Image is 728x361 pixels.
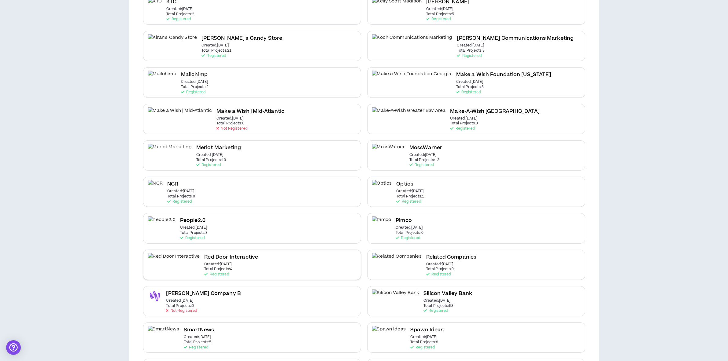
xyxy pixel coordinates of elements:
[216,121,244,126] p: Total Projects: 0
[204,267,232,271] p: Total Projects: 4
[372,326,406,340] img: Spawn Ideas
[148,216,176,230] img: People2.0
[167,194,195,199] p: Total Projects: 0
[148,253,200,267] img: Red Door Interactive
[450,107,540,116] h2: Make-A-Wish [GEOGRAPHIC_DATA]
[196,144,241,152] h2: Merlot Marketing
[148,107,212,121] img: Make a Wish | Mid-Atlantic
[450,121,478,126] p: Total Projects: 0
[456,85,484,89] p: Total Projects: 3
[457,34,574,42] h2: [PERSON_NAME] Communications Marketing
[410,335,438,339] p: Created: [DATE]
[204,253,258,261] h2: Red Door Interactive
[409,163,434,167] p: Registered
[426,7,453,11] p: Created: [DATE]
[216,116,244,121] p: Created: [DATE]
[456,80,483,84] p: Created: [DATE]
[423,309,448,313] p: Registered
[184,345,208,350] p: Registered
[216,107,284,116] h2: Make a Wish | Mid-Atlantic
[396,200,421,204] p: Registered
[450,127,475,131] p: Registered
[196,158,226,162] p: Total Projects: 10
[450,116,477,121] p: Created: [DATE]
[166,17,191,21] p: Registered
[457,49,485,53] p: Total Projects: 3
[148,71,176,84] img: Mailchimp
[426,272,451,277] p: Registered
[180,231,208,235] p: Total Projects: 3
[148,144,192,157] img: Merlot Marketing
[396,189,423,193] p: Created: [DATE]
[372,216,391,230] img: Pimco
[409,158,439,162] p: Total Projects: 13
[166,289,241,298] h2: [PERSON_NAME] Company B
[201,49,231,53] p: Total Projects: 21
[423,304,453,308] p: Total Projects: 58
[372,34,453,48] img: Koch Communications Marketing
[181,80,208,84] p: Created: [DATE]
[148,326,179,340] img: SmartNews
[148,289,162,303] img: Shannon Company B
[372,144,405,157] img: MossWarner
[216,127,247,131] p: Not Registered
[423,289,472,298] h2: Silicon Valley Bank
[166,7,194,11] p: Created: [DATE]
[456,71,551,79] h2: Make a Wish Foundation [US_STATE]
[410,345,435,350] p: Registered
[396,231,423,235] p: Total Projects: 0
[204,262,231,267] p: Created: [DATE]
[396,180,413,188] h2: Optios
[396,216,412,225] h2: Pimco
[180,226,207,230] p: Created: [DATE]
[201,34,282,42] h2: [PERSON_NAME]'s Candy Store
[148,180,163,194] img: NCR
[167,189,194,193] p: Created: [DATE]
[184,335,211,339] p: Created: [DATE]
[426,262,453,267] p: Created: [DATE]
[456,90,481,94] p: Registered
[166,299,194,303] p: Created: [DATE]
[426,253,477,261] h2: Related Companies
[181,90,205,94] p: Registered
[180,216,205,225] h2: People2.0
[201,54,226,58] p: Registered
[167,180,178,188] h2: NCR
[426,12,454,17] p: Total Projects: 5
[396,194,424,199] p: Total Projects: 1
[396,226,423,230] p: Created: [DATE]
[372,289,419,303] img: Silicon Valley Bank
[196,163,221,167] p: Registered
[410,326,444,334] h2: Spawn Ideas
[148,34,197,48] img: Kiran's Candy Store
[457,54,482,58] p: Registered
[181,85,209,89] p: Total Projects: 2
[396,236,420,240] p: Registered
[204,272,229,277] p: Registered
[166,12,194,17] p: Total Projects: 2
[180,236,205,240] p: Registered
[167,200,192,204] p: Registered
[166,309,197,313] p: Not Registered
[409,144,442,152] h2: MossWarner
[166,304,194,308] p: Total Projects: 0
[423,299,451,303] p: Created: [DATE]
[196,153,224,157] p: Created: [DATE]
[184,326,214,334] h2: SmartNews
[410,340,438,344] p: Total Projects: 8
[426,17,451,21] p: Registered
[409,153,437,157] p: Created: [DATE]
[426,267,454,271] p: Total Projects: 9
[372,107,446,121] img: Make-A-Wish Greater Bay Area
[372,71,452,84] img: Make a Wish Foundation Georgia
[6,340,21,355] div: Open Intercom Messenger
[201,43,229,48] p: Created: [DATE]
[457,43,484,48] p: Created: [DATE]
[372,180,392,194] img: Optios
[181,71,208,79] h2: Mailchimp
[372,253,422,267] img: Related Companies
[184,340,212,344] p: Total Projects: 5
